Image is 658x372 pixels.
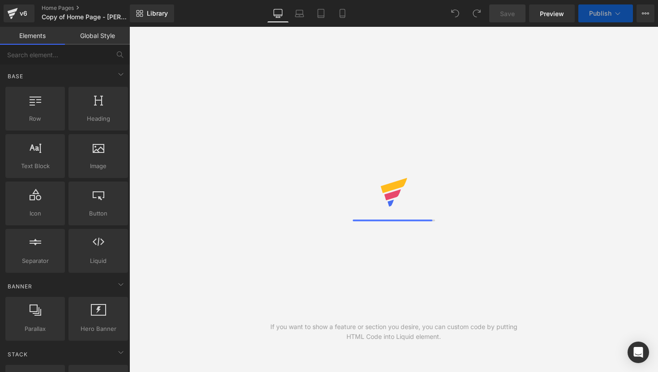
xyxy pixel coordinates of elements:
span: Separator [8,256,62,266]
a: Global Style [65,27,130,45]
a: Mobile [332,4,353,22]
span: Save [500,9,515,18]
span: Row [8,114,62,123]
span: Preview [540,9,564,18]
a: Tablet [310,4,332,22]
a: New Library [130,4,174,22]
button: Undo [446,4,464,22]
span: Stack [7,350,29,359]
span: Hero Banner [71,324,125,334]
a: Preview [529,4,575,22]
span: Base [7,72,24,80]
span: Icon [8,209,62,218]
div: Open Intercom Messenger [628,342,649,363]
span: Image [71,161,125,171]
a: Home Pages [42,4,145,12]
span: Button [71,209,125,218]
span: Text Block [8,161,62,171]
div: v6 [18,8,29,19]
span: Heading [71,114,125,123]
div: If you want to show a feature or section you desire, you can custom code by putting HTML Code int... [261,322,526,342]
span: Liquid [71,256,125,266]
span: Library [147,9,168,17]
button: Publish [578,4,633,22]
span: Copy of Home Page - [PERSON_NAME] [42,13,128,21]
span: Banner [7,282,33,291]
a: Desktop [267,4,289,22]
a: Laptop [289,4,310,22]
span: Publish [589,10,611,17]
button: Redo [468,4,486,22]
span: Parallax [8,324,62,334]
button: More [637,4,654,22]
a: v6 [4,4,34,22]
